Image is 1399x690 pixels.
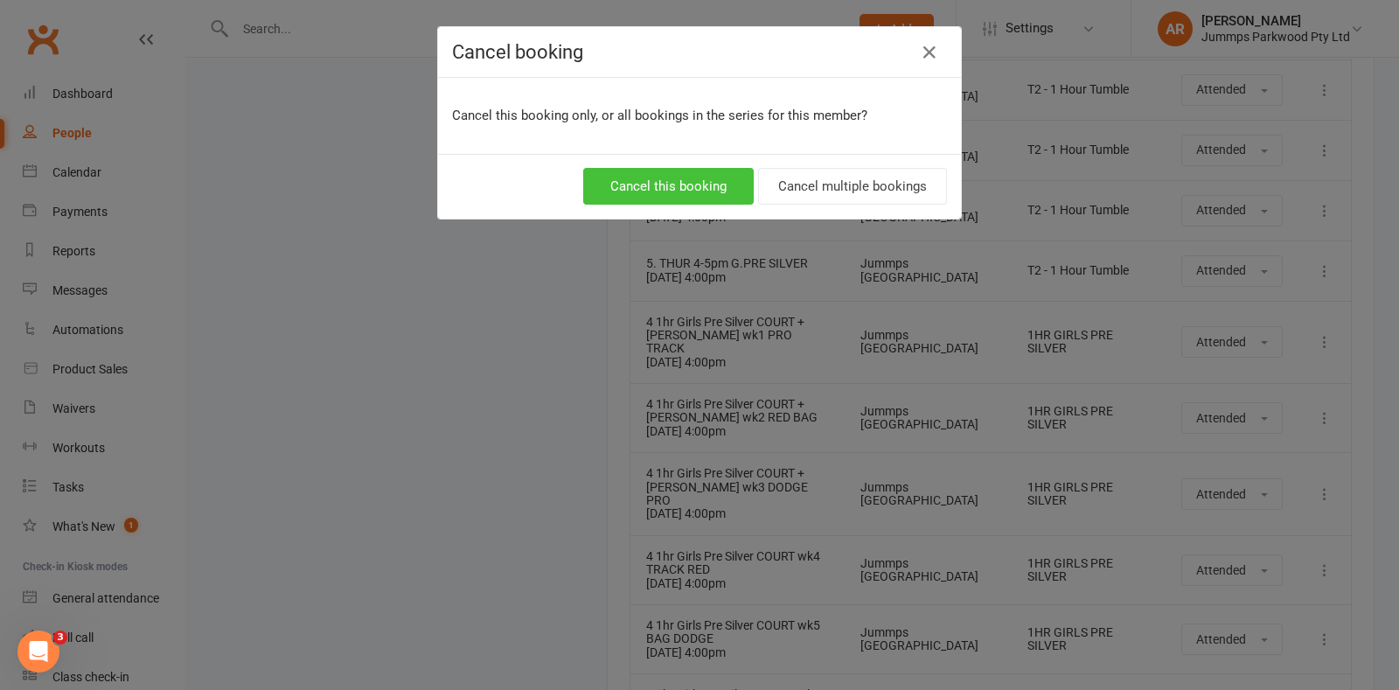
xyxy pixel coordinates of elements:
[17,631,59,673] iframe: Intercom live chat
[583,168,754,205] button: Cancel this booking
[758,168,947,205] button: Cancel multiple bookings
[452,105,947,126] p: Cancel this booking only, or all bookings in the series for this member?
[452,41,947,63] h4: Cancel booking
[53,631,67,645] span: 3
[915,38,943,66] button: Close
